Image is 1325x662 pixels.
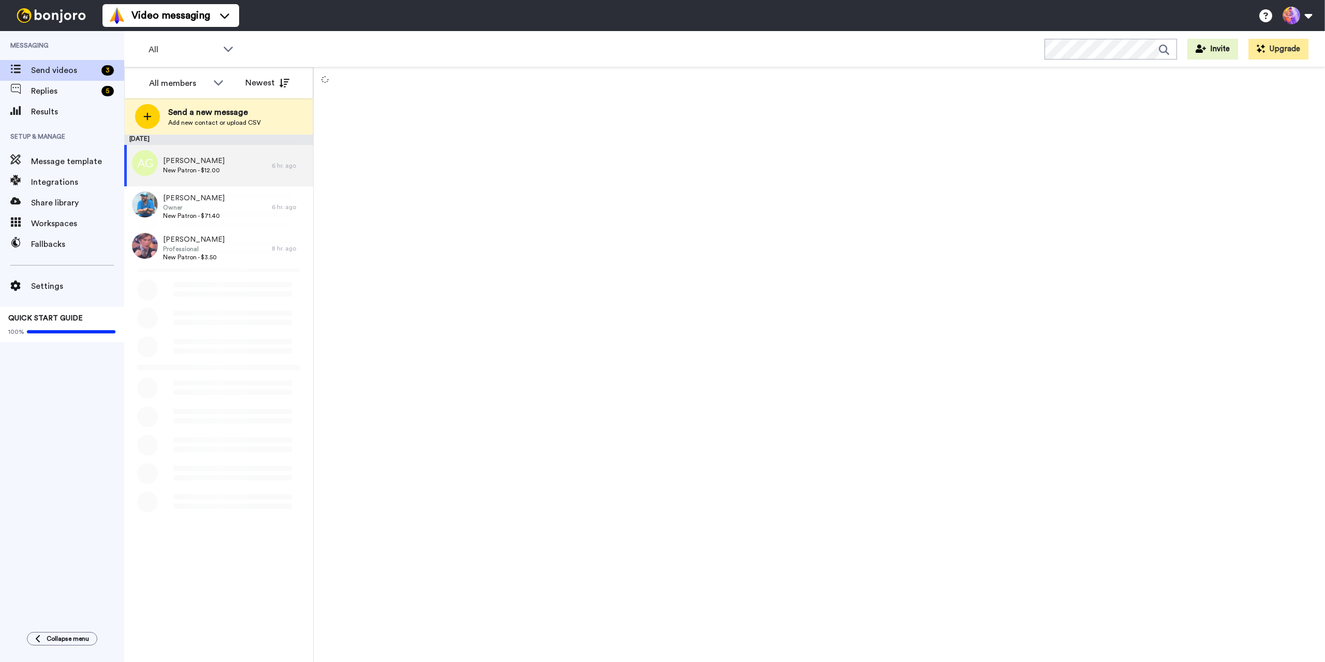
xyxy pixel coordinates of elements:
[168,106,261,119] span: Send a new message
[31,197,124,209] span: Share library
[163,166,225,174] span: New Patron - $12.00
[1248,39,1308,60] button: Upgrade
[163,156,225,166] span: [PERSON_NAME]
[101,86,114,96] div: 5
[31,280,124,292] span: Settings
[149,43,218,56] span: All
[1187,39,1238,60] button: Invite
[101,65,114,76] div: 3
[31,217,124,230] span: Workspaces
[132,233,158,259] img: 3ceab10b-8b31-4daa-94f9-b56a693d2701.jpg
[109,7,125,24] img: vm-color.svg
[8,328,24,336] span: 100%
[238,72,297,93] button: Newest
[27,632,97,645] button: Collapse menu
[163,234,225,245] span: [PERSON_NAME]
[163,193,225,203] span: [PERSON_NAME]
[8,315,83,322] span: QUICK START GUIDE
[163,212,225,220] span: New Patron - $71.40
[168,119,261,127] span: Add new contact or upload CSV
[31,155,124,168] span: Message template
[31,106,124,118] span: Results
[149,77,208,90] div: All members
[272,203,308,211] div: 6 hr. ago
[31,85,97,97] span: Replies
[47,635,89,643] span: Collapse menu
[272,244,308,253] div: 8 hr. ago
[132,192,158,217] img: 02d39980-c866-4cc1-9646-b69ee098fa0b.jpg
[31,64,97,77] span: Send videos
[132,150,158,176] img: ag.png
[272,161,308,170] div: 6 hr. ago
[124,135,313,145] div: [DATE]
[163,245,225,253] span: Professional
[31,238,124,251] span: Fallbacks
[163,253,225,261] span: New Patron - $3.50
[31,176,124,188] span: Integrations
[163,203,225,212] span: Owner
[131,8,210,23] span: Video messaging
[12,8,90,23] img: bj-logo-header-white.svg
